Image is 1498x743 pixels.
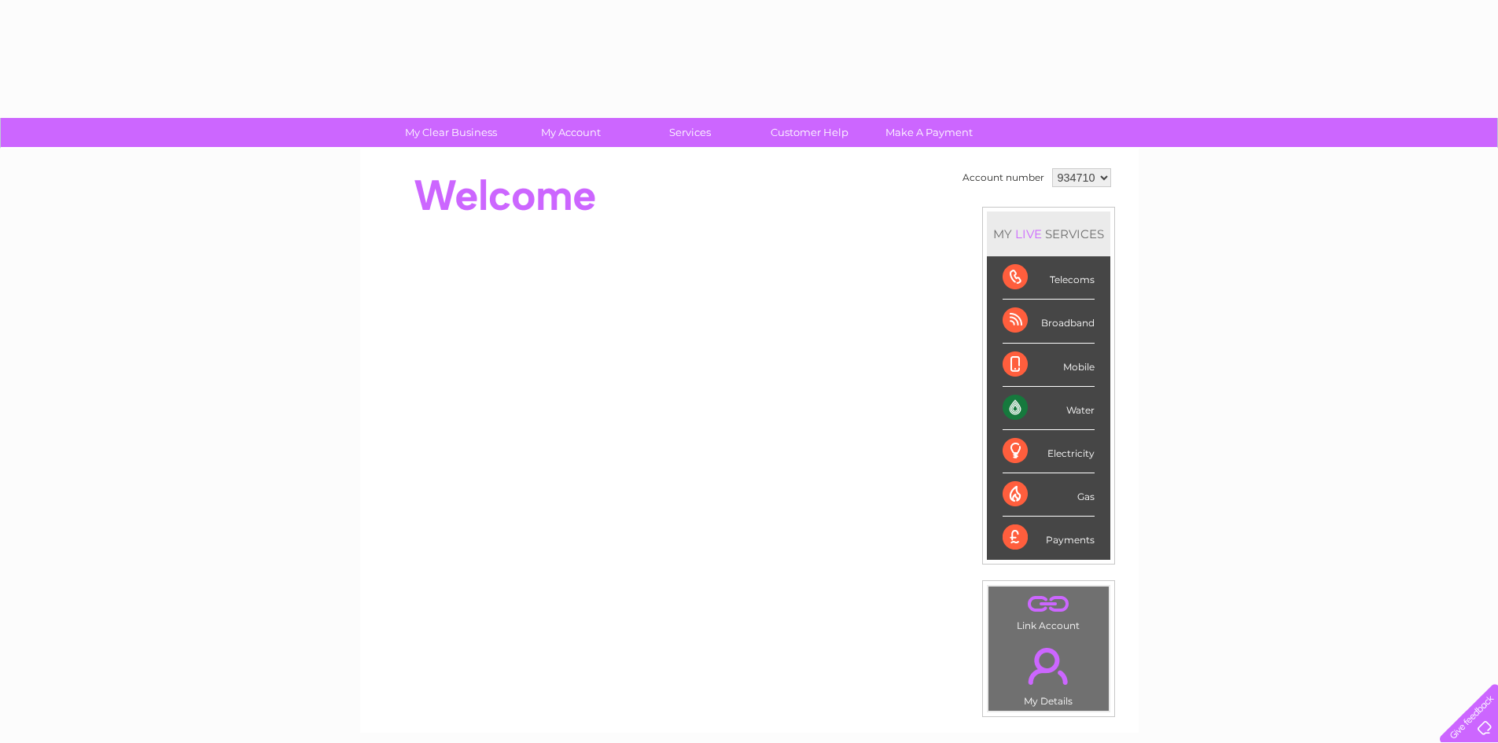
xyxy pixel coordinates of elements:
[988,586,1110,635] td: Link Account
[1003,517,1095,559] div: Payments
[992,590,1105,618] a: .
[1003,387,1095,430] div: Water
[1003,256,1095,300] div: Telecoms
[1003,473,1095,517] div: Gas
[1003,344,1095,387] div: Mobile
[992,638,1105,693] a: .
[745,118,874,147] a: Customer Help
[386,118,516,147] a: My Clear Business
[864,118,994,147] a: Make A Payment
[987,211,1110,256] div: MY SERVICES
[1003,300,1095,343] div: Broadband
[959,164,1048,191] td: Account number
[625,118,755,147] a: Services
[506,118,635,147] a: My Account
[1003,430,1095,473] div: Electricity
[988,634,1110,712] td: My Details
[1012,226,1045,241] div: LIVE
